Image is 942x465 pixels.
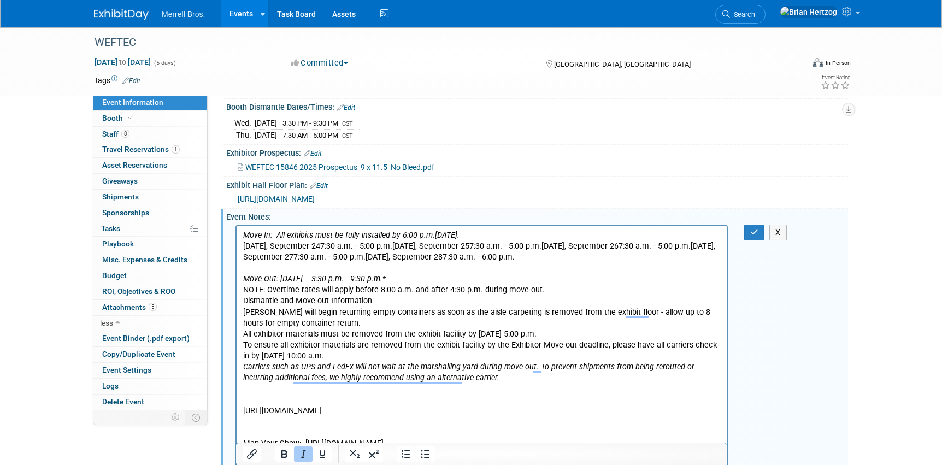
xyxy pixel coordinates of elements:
button: Numbered list [397,446,415,462]
a: ERC [119,367,133,376]
button: X [769,225,787,240]
span: Sponsorships [102,208,149,217]
span: less [100,319,113,327]
span: [DATE] [DATE] [94,57,151,67]
span: to [117,58,128,67]
td: Wed. [234,117,255,130]
a: Misc. Expenses & Credits [93,252,207,268]
a: Edit [310,182,328,190]
a: Copy/Duplicate Event [93,347,207,362]
i: Move In: All exhibits must be fully installed by 6:00 p.m.[DATE]. [7,5,223,14]
span: Misc. Expenses & Credits [102,255,187,264]
b: Advanced Warehouse: [DATE] – [DATE] [7,301,144,310]
div: In-Person [825,59,851,67]
b: As WEFTEC approaches our communications may become more frequent. [7,279,267,289]
button: Superscript [364,446,383,462]
a: Delete Event [93,395,207,410]
div: Booth Dismantle Dates/Times: [226,99,848,113]
td: Thu. [234,129,255,140]
div: Exhibitor Prospectus: [226,145,848,159]
b: Show Site: [DATE] – [DATE] [7,334,103,343]
a: Event Information [93,95,207,110]
a: Edit [337,104,355,111]
span: Logs [102,381,119,390]
a: ROI, Objectives & ROO [93,284,207,299]
a: Exhibitor FAQs [386,323,437,332]
span: Booth [102,114,136,122]
button: Bold [275,446,293,462]
span: CST [342,120,353,127]
div: WEFTEC [91,33,786,52]
img: ExhibitDay [94,9,149,20]
span: Playbook [102,239,134,248]
div: Event Notes: [226,209,848,222]
span: Search [730,10,755,19]
td: Tags [94,75,140,86]
a: Event Settings [93,363,207,378]
a: Playbook [93,237,207,252]
button: Committed [287,57,352,69]
td: [DATE] [255,129,277,140]
span: Event Settings [102,366,151,374]
img: Format-Inperson.png [813,58,823,67]
td: [DATE] [255,117,277,130]
i: Carriers such as UPS and FedEx will not wait at the marshalling yard during move-out. To prevent ... [7,137,458,157]
span: CST [342,132,353,139]
span: 3:30 PM - 9:30 PM [282,119,338,127]
button: Insert/edit link [243,446,261,462]
span: Budget [102,271,127,280]
span: [GEOGRAPHIC_DATA], [GEOGRAPHIC_DATA] [554,60,691,68]
u: Dismantle and Move-out Information [7,70,136,80]
button: Subscript [345,446,364,462]
span: 1 [172,145,180,154]
a: WEFTEC 15846 2025 Prospectus_9 x 11.5_No Bleed.pdf [238,163,434,172]
div: Event Rating [821,75,850,80]
a: [URL][DOMAIN_NAME] [238,195,315,203]
td: Personalize Event Tab Strip [166,410,185,425]
a: Booth [93,111,207,126]
a: Logs [93,379,207,394]
a: Event Binder (.pdf export) [93,331,207,346]
a: Edit [122,77,140,85]
span: Attachments [102,303,157,311]
span: Tasks [101,224,120,233]
span: Travel Reservations [102,145,180,154]
button: Italic [294,446,313,462]
span: Giveaways [102,176,138,185]
button: Underline [313,446,332,462]
a: Budget [93,268,207,284]
span: Event Binder (.pdf export) [102,334,190,343]
p: [DATE], September 247:30 a.m. - 5:00 p.m.[DATE], September 257:30 a.m. - 5:00 p.m.[DATE], Septemb... [7,15,484,37]
span: Event Information [102,98,163,107]
a: Sponsorships [93,205,207,221]
a: less [93,316,207,331]
img: Brian Hertzog [780,6,838,18]
span: Delete Event [102,397,144,406]
a: Staff8 [93,127,207,142]
a: Giveaways [93,174,207,189]
b: August Exhibitor Newsletter [7,246,106,256]
span: (5 days) [153,60,176,67]
button: Bullet list [416,446,434,462]
a: Attachments5 [93,300,207,315]
span: WEFTEC 15846 2025 Prospectus_9 x 11.5_No Bleed.pdf [245,163,434,172]
span: Staff [102,130,129,138]
u: strongly [19,312,47,321]
i: Booth reservation complete [128,115,133,121]
i: Note: All hanging signs must be shipped to the Advanced Warehouse. [7,378,245,387]
span: ROI, Objectives & ROO [102,287,175,296]
a: Edit [304,150,322,157]
div: Exhibit Hall Floor Plan: [226,177,848,191]
span: 5 [149,303,157,311]
td: Toggle Event Tabs [185,410,208,425]
span: Merrell Bros. [162,10,205,19]
span: Asset Reservations [102,161,167,169]
i: Move Out: [DATE] 3:30 p.m. - 9:30 p.m.* [7,49,149,58]
span: 7:30 AM - 5:00 PM [282,131,338,139]
span: Copy/Duplicate Event [102,350,175,358]
span: 8 [121,130,129,138]
a: More ASUV Information [176,411,260,420]
a: Asset Reservations [93,158,207,173]
div: Event Format [738,57,851,73]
